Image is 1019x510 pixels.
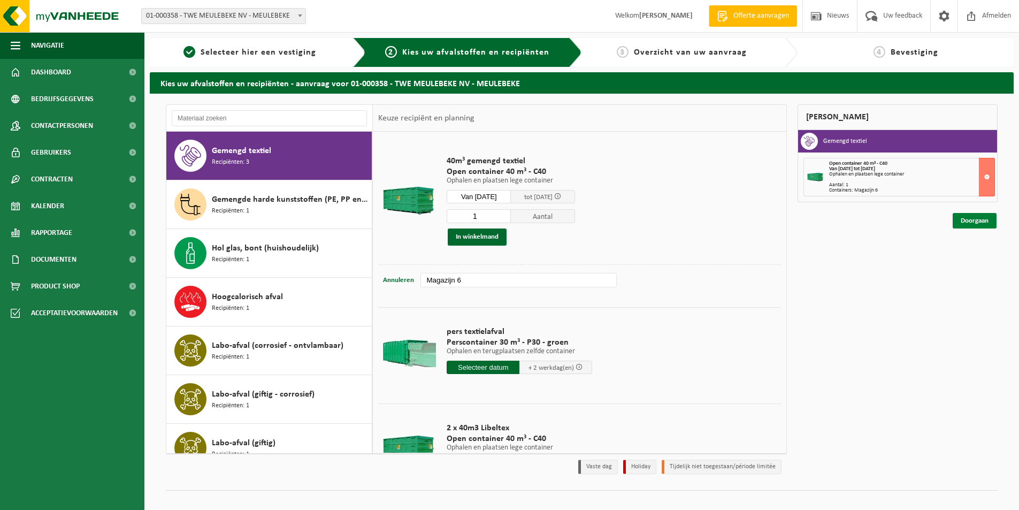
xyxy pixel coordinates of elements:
[447,444,592,452] p: Ophalen en plaatsen lege container
[731,11,792,21] span: Offerte aanvragen
[183,46,195,58] span: 1
[172,110,367,126] input: Materiaal zoeken
[528,364,574,371] span: + 2 werkdag(en)
[874,46,885,58] span: 4
[166,424,372,473] button: Labo-afval (giftig) Recipiënten: 1
[212,242,319,255] span: Hol glas, bont (huishoudelijk)
[31,300,118,326] span: Acceptatievoorwaarden
[639,12,693,20] strong: [PERSON_NAME]
[447,190,511,203] input: Selecteer datum
[141,8,306,24] span: 01-000358 - TWE MEULEBEKE NV - MEULEBEKE
[166,278,372,326] button: Hoogcalorisch afval Recipiënten: 1
[31,139,71,166] span: Gebruikers
[511,209,575,223] span: Aantal
[578,460,618,474] li: Vaste dag
[662,460,782,474] li: Tijdelijk niet toegestaan/période limitée
[891,48,938,57] span: Bevestiging
[31,86,94,112] span: Bedrijfsgegevens
[617,46,629,58] span: 3
[447,177,575,185] p: Ophalen en plaatsen lege container
[201,48,316,57] span: Selecteer hier een vestiging
[212,352,249,362] span: Recipiënten: 1
[447,326,592,337] span: pers textielafval
[448,229,507,246] button: In winkelmand
[155,46,344,59] a: 1Selecteer hier een vestiging
[709,5,797,27] a: Offerte aanvragen
[383,277,414,284] span: Annuleren
[31,112,93,139] span: Contactpersonen
[166,375,372,424] button: Labo-afval (giftig - corrosief) Recipiënten: 1
[829,188,994,193] div: Containers: Magazijn 6
[212,206,249,216] span: Recipiënten: 1
[798,104,998,130] div: [PERSON_NAME]
[385,46,397,58] span: 2
[166,229,372,278] button: Hol glas, bont (huishoudelijk) Recipiënten: 1
[447,166,575,177] span: Open container 40 m³ - C40
[402,48,549,57] span: Kies uw afvalstoffen en recipiënten
[447,337,592,348] span: Perscontainer 30 m³ - P30 - groen
[31,193,64,219] span: Kalender
[212,388,315,401] span: Labo-afval (giftig - corrosief)
[447,361,519,374] input: Selecteer datum
[31,59,71,86] span: Dashboard
[382,273,415,288] button: Annuleren
[829,182,994,188] div: Aantal: 1
[212,255,249,265] span: Recipiënten: 1
[823,133,867,150] h3: Gemengd textiel
[212,450,249,460] span: Recipiënten: 1
[829,166,875,172] strong: Van [DATE] tot [DATE]
[829,172,994,177] div: Ophalen en plaatsen lege container
[212,339,343,352] span: Labo-afval (corrosief - ontvlambaar)
[31,219,72,246] span: Rapportage
[447,348,592,355] p: Ophalen en terugplaatsen zelfde container
[447,156,575,166] span: 40m³ gemengd textiel
[829,161,887,166] span: Open container 40 m³ - C40
[166,180,372,229] button: Gemengde harde kunststoffen (PE, PP en PVC), recycleerbaar (industrieel) Recipiënten: 1
[373,105,480,132] div: Keuze recipiënt en planning
[166,132,372,180] button: Gemengd textiel Recipiënten: 3
[166,326,372,375] button: Labo-afval (corrosief - ontvlambaar) Recipiënten: 1
[524,194,553,201] span: tot [DATE]
[420,273,616,287] input: bv. C10-005
[447,433,592,444] span: Open container 40 m³ - C40
[953,213,997,229] a: Doorgaan
[212,437,275,450] span: Labo-afval (giftig)
[31,166,73,193] span: Contracten
[634,48,747,57] span: Overzicht van uw aanvraag
[212,144,271,157] span: Gemengd textiel
[212,401,249,411] span: Recipiënten: 1
[447,423,592,433] span: 2 x 40m3 Libeltex
[212,157,249,168] span: Recipiënten: 3
[150,72,1014,93] h2: Kies uw afvalstoffen en recipiënten - aanvraag voor 01-000358 - TWE MEULEBEKE NV - MEULEBEKE
[212,193,369,206] span: Gemengde harde kunststoffen (PE, PP en PVC), recycleerbaar (industrieel)
[142,9,305,24] span: 01-000358 - TWE MEULEBEKE NV - MEULEBEKE
[31,273,80,300] span: Product Shop
[31,246,76,273] span: Documenten
[623,460,656,474] li: Holiday
[212,291,283,303] span: Hoogcalorisch afval
[212,303,249,314] span: Recipiënten: 1
[31,32,64,59] span: Navigatie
